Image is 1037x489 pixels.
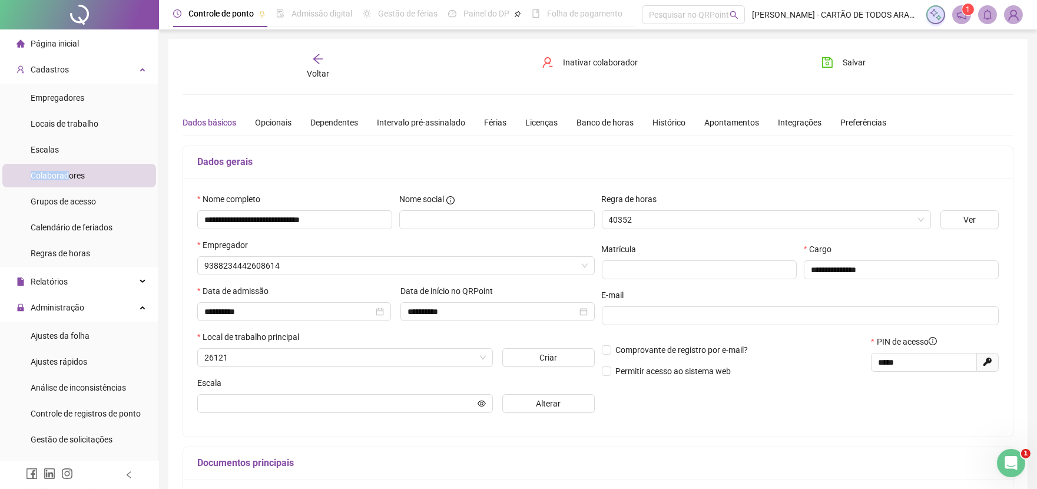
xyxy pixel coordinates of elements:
span: save [821,57,833,68]
span: search [730,11,738,19]
span: bell [982,9,993,20]
span: sun [363,9,371,18]
div: Apontamentos [704,116,759,129]
span: Inativar colaborador [563,56,638,69]
button: Salvar [813,53,874,72]
span: Alterar [536,397,561,410]
span: Salvar [843,56,866,69]
span: linkedin [44,468,55,480]
span: 1 [966,5,970,14]
span: lock [16,303,25,312]
span: Permitir acesso ao sistema web [616,366,731,376]
div: Dependentes [310,116,358,129]
span: Gestão de solicitações [31,435,112,444]
div: Preferências [840,116,886,129]
label: E-mail [602,289,632,302]
label: Data de início no QRPoint [400,285,501,298]
span: home [16,39,25,48]
span: 40352 [609,211,924,229]
span: Escalas [31,145,59,154]
div: Histórico [652,116,685,129]
span: PIN de acesso [877,335,937,348]
span: Gestão de férias [378,9,438,18]
div: Licenças [525,116,558,129]
div: Dados básicos [183,116,236,129]
span: Controle de registros de ponto [31,409,141,418]
span: Colaboradores [31,171,85,180]
span: notification [956,9,967,20]
span: file-done [276,9,284,18]
div: Integrações [778,116,821,129]
button: Inativar colaborador [533,53,647,72]
div: Banco de horas [577,116,634,129]
span: Página inicial [31,39,79,48]
span: Análise de inconsistências [31,383,126,392]
label: Empregador [197,239,256,252]
span: pushpin [259,11,266,18]
span: instagram [61,468,73,480]
div: Intervalo pré-assinalado [377,116,465,129]
span: clock-circle [173,9,181,18]
span: facebook [26,468,38,480]
span: Empregadores [31,93,84,103]
span: Ver [963,213,976,226]
img: 43281 [1005,6,1022,24]
span: Ajustes da folha [31,331,90,341]
span: info-circle [446,196,455,204]
span: 26121 [204,349,486,366]
iframe: Intercom live chat [997,449,1025,477]
h5: Dados gerais [197,155,999,169]
span: Nome social [399,193,444,206]
span: pushpin [514,11,521,18]
label: Escala [197,376,229,389]
span: Cadastros [31,65,69,74]
span: Controle de ponto [188,9,254,18]
span: info-circle [929,337,937,345]
span: Criar [539,351,557,364]
div: Opcionais [255,116,291,129]
span: Regras de horas [31,249,90,258]
span: Grupos de acesso [31,197,96,206]
label: Matrícula [602,243,644,256]
span: 9388234442608614 [204,257,588,275]
span: book [532,9,540,18]
span: Calendário de feriados [31,223,112,232]
span: user-delete [542,57,554,68]
span: dashboard [448,9,456,18]
label: Nome completo [197,193,268,206]
span: Folha de pagamento [547,9,622,18]
img: sparkle-icon.fc2bf0ac1784a2077858766a79e2daf3.svg [929,8,942,21]
span: Relatórios [31,277,68,286]
span: Admissão digital [291,9,352,18]
label: Data de admissão [197,285,276,298]
span: Voltar [307,69,329,78]
span: left [125,471,133,479]
span: Locais de trabalho [31,119,98,128]
span: Ajustes rápidos [31,357,87,366]
label: Cargo [804,243,839,256]
span: file [16,277,25,286]
span: Painel do DP [463,9,509,18]
button: Alterar [502,394,595,413]
div: Férias [484,116,506,129]
span: eye [478,399,486,408]
span: Comprovante de registro por e-mail? [616,345,748,355]
h5: Documentos principais [197,456,999,470]
sup: 1 [962,4,974,15]
span: 1 [1021,449,1031,458]
span: [PERSON_NAME] - CARTÃO DE TODOS ARARAS [752,8,919,21]
label: Regra de horas [602,193,665,206]
span: user-add [16,65,25,74]
span: arrow-left [312,53,324,65]
span: Administração [31,303,84,312]
button: Criar [502,348,595,367]
label: Local de trabalho principal [197,331,307,343]
button: Ver [940,210,999,229]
